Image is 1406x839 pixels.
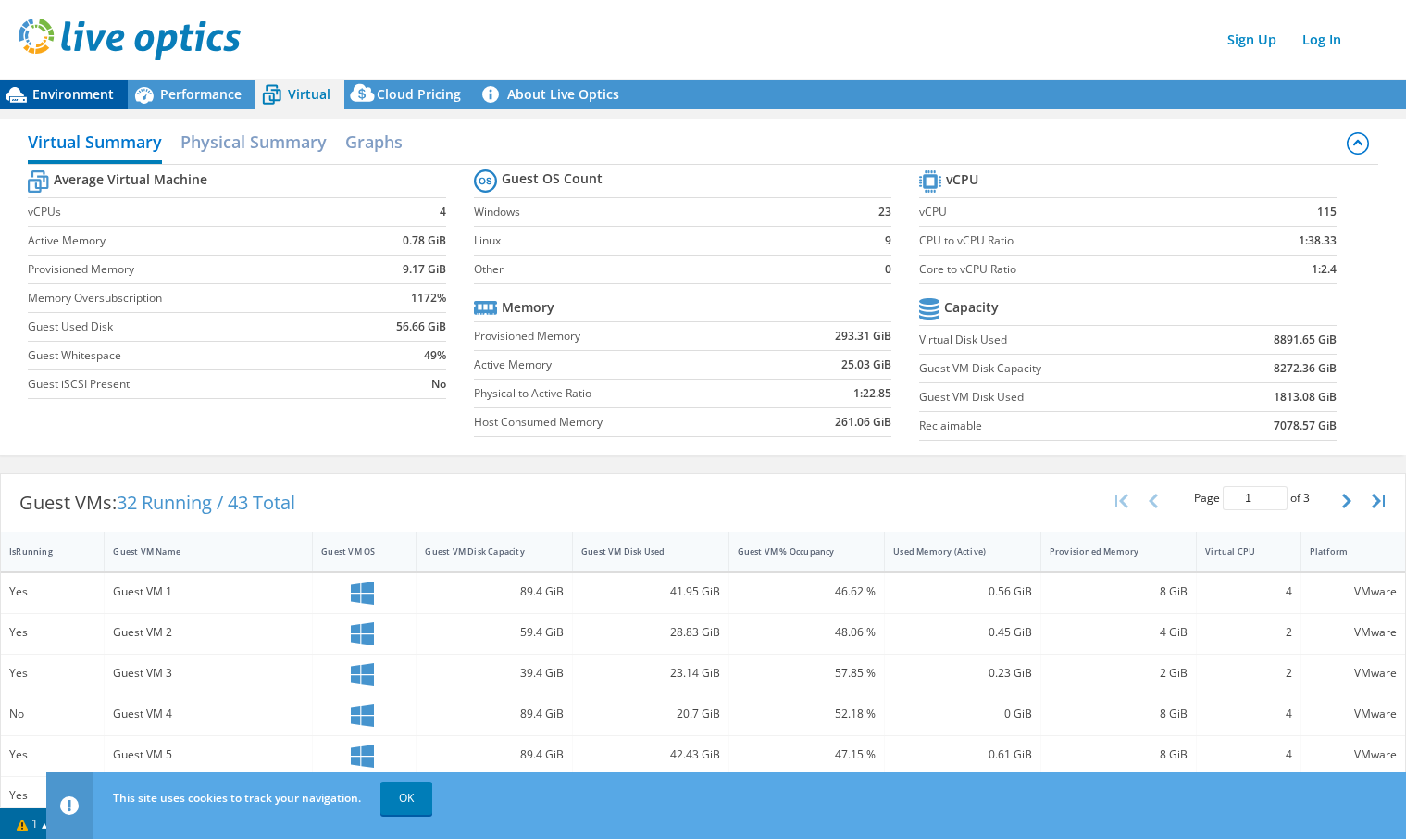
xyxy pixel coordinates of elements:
span: Environment [32,85,114,103]
div: 2 [1205,663,1291,683]
div: 48.06 % [738,622,877,643]
div: 39.4 GiB [425,663,564,683]
div: 89.4 GiB [425,582,564,602]
div: 52.18 % [738,704,877,724]
div: Virtual CPU [1205,545,1269,557]
b: 261.06 GiB [835,413,891,432]
span: 32 Running / 43 Total [117,490,295,515]
span: Virtual [288,85,330,103]
div: 4 [1205,704,1291,724]
div: Yes [9,622,95,643]
b: 1:2.4 [1312,260,1337,279]
b: 1:22.85 [853,384,891,403]
div: 8 GiB [1050,704,1188,724]
div: 4 GiB [1050,622,1188,643]
div: 4 [1205,745,1291,765]
b: 56.66 GiB [396,318,446,336]
span: Page of [1194,486,1310,510]
b: Memory [502,298,554,317]
b: No [431,375,446,394]
b: 115 [1317,203,1337,221]
div: Guest VM 5 [113,745,304,765]
a: Sign Up [1218,26,1286,53]
div: Guest VM 1 [113,582,304,602]
b: 8272.36 GiB [1274,359,1337,378]
div: 4 [1205,582,1291,602]
div: Yes [9,663,95,683]
label: vCPU [919,203,1227,221]
label: vCPUs [28,203,355,221]
b: Capacity [944,298,999,317]
label: Virtual Disk Used [919,331,1201,349]
b: 293.31 GiB [835,327,891,345]
label: Memory Oversubscription [28,289,355,307]
a: About Live Optics [475,80,633,109]
div: Guest VM Disk Used [581,545,698,557]
div: Guest VM Disk Capacity [425,545,541,557]
div: Guest VM % Occupancy [738,545,854,557]
div: 28.83 GiB [581,622,720,643]
label: Provisioned Memory [474,327,770,345]
div: Guest VM 2 [113,622,304,643]
div: 23.14 GiB [581,663,720,683]
b: 25.03 GiB [841,356,891,374]
label: Other [474,260,853,279]
b: Average Virtual Machine [54,170,207,189]
label: Guest Used Disk [28,318,355,336]
div: Yes [9,785,95,806]
div: Guest VM 3 [113,663,304,683]
label: Guest VM Disk Capacity [919,359,1201,378]
div: 20.7 GiB [581,704,720,724]
b: 9.17 GiB [403,260,446,279]
b: 1172% [411,289,446,307]
img: live_optics_svg.svg [19,19,241,60]
div: 59.4 GiB [425,622,564,643]
div: Guest VM 4 [113,704,304,724]
label: Core to vCPU Ratio [919,260,1227,279]
div: Guest VM OS [321,545,385,557]
a: 1 [4,812,61,835]
div: VMware [1310,663,1397,683]
label: Physical to Active Ratio [474,384,770,403]
b: 0.78 GiB [403,232,446,250]
div: 89.4 GiB [425,704,564,724]
span: Performance [160,85,242,103]
div: 0 GiB [893,704,1032,724]
b: Guest OS Count [502,169,603,188]
div: VMware [1310,745,1397,765]
div: VMware [1310,582,1397,602]
div: 47.15 % [738,745,877,765]
div: IsRunning [9,545,73,557]
div: 0.56 GiB [893,582,1032,602]
h2: Virtual Summary [28,123,162,164]
b: 9 [885,232,891,250]
span: 3 [1303,490,1310,506]
div: 2 GiB [1050,663,1188,683]
a: OK [380,782,432,815]
div: Yes [9,582,95,602]
label: Guest VM Disk Used [919,388,1201,407]
input: jump to page [1223,486,1288,510]
div: 41.95 GiB [581,582,720,602]
label: Windows [474,203,853,221]
div: VMware [1310,704,1397,724]
div: 42.43 GiB [581,745,720,765]
label: Linux [474,232,853,250]
h2: Graphs [345,123,403,160]
b: 49% [424,346,446,365]
div: Guest VM Name [113,545,281,557]
div: VMware [1310,622,1397,643]
h2: Physical Summary [180,123,327,160]
label: CPU to vCPU Ratio [919,232,1227,250]
label: Provisioned Memory [28,260,355,279]
label: Guest Whitespace [28,346,355,365]
span: Cloud Pricing [377,85,461,103]
a: Log In [1293,26,1350,53]
div: Provisioned Memory [1050,545,1166,557]
b: 8891.65 GiB [1274,331,1337,349]
label: Guest iSCSI Present [28,375,355,394]
b: 1:38.33 [1299,232,1337,250]
div: 0.45 GiB [893,622,1032,643]
span: This site uses cookies to track your navigation. [113,790,361,806]
div: 89.4 GiB [425,745,564,765]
